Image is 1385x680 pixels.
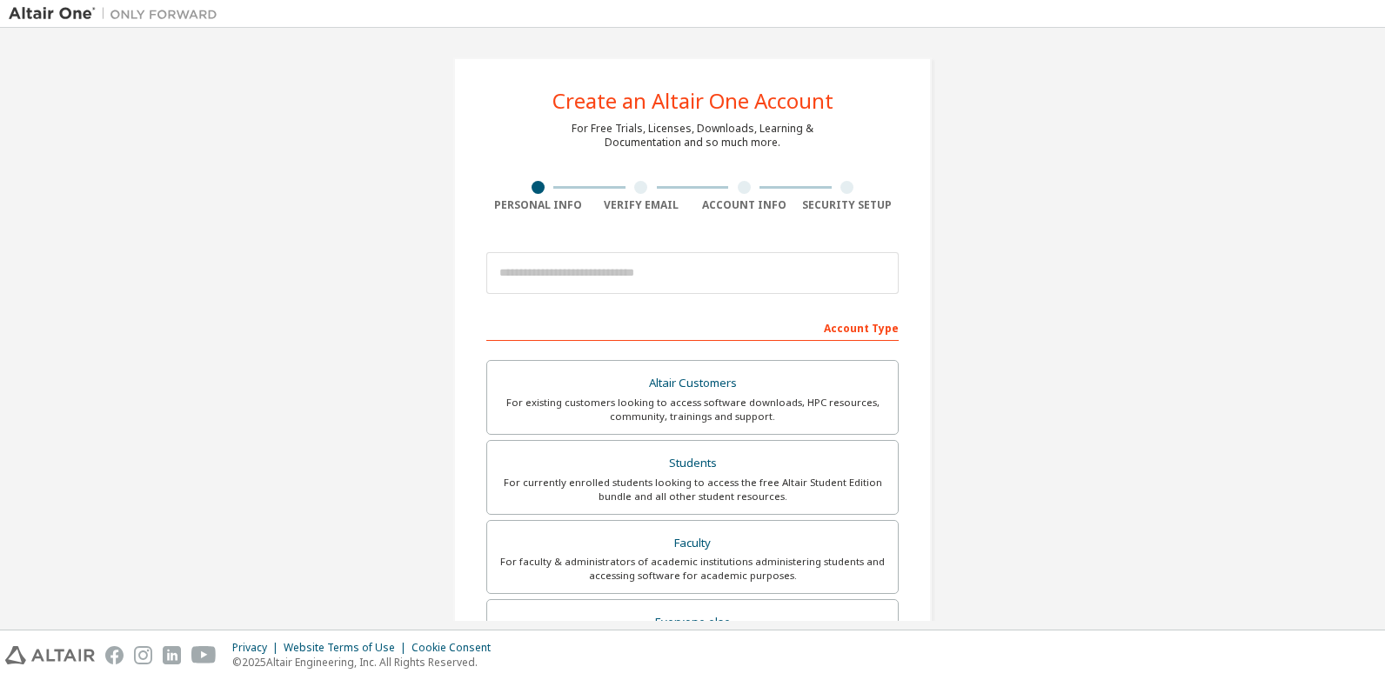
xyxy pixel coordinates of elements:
[590,198,693,212] div: Verify Email
[498,451,887,476] div: Students
[105,646,124,664] img: facebook.svg
[486,198,590,212] div: Personal Info
[498,555,887,583] div: For faculty & administrators of academic institutions administering students and accessing softwa...
[552,90,833,111] div: Create an Altair One Account
[411,641,501,655] div: Cookie Consent
[498,531,887,556] div: Faculty
[498,476,887,503] div: For currently enrolled students looking to access the free Altair Student Edition bundle and all ...
[572,122,813,150] div: For Free Trials, Licenses, Downloads, Learning & Documentation and so much more.
[692,198,796,212] div: Account Info
[486,313,899,341] div: Account Type
[284,641,411,655] div: Website Terms of Use
[796,198,900,212] div: Security Setup
[134,646,152,664] img: instagram.svg
[163,646,181,664] img: linkedin.svg
[5,646,95,664] img: altair_logo.svg
[232,641,284,655] div: Privacy
[232,655,501,670] p: © 2025 Altair Engineering, Inc. All Rights Reserved.
[498,396,887,423] div: For existing customers looking to access software downloads, HPC resources, community, trainings ...
[498,371,887,396] div: Altair Customers
[9,5,226,23] img: Altair One
[498,610,887,635] div: Everyone else
[191,646,217,664] img: youtube.svg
